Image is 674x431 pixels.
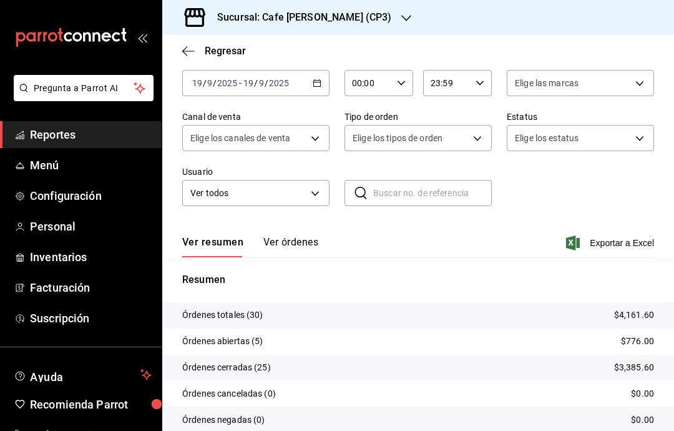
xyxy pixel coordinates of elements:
p: Resumen [182,272,654,287]
p: $0.00 [631,414,654,427]
label: Usuario [182,167,330,176]
p: Órdenes canceladas (0) [182,387,276,400]
span: Inventarios [30,249,152,265]
p: Órdenes abiertas (5) [182,335,263,348]
span: / [203,78,207,88]
span: Pregunta a Parrot AI [34,82,134,95]
span: Ayuda [30,367,135,382]
span: Ver todos [190,187,306,200]
input: Buscar no. de referencia [373,181,492,206]
label: Canal de venta [182,112,330,121]
button: Regresar [182,45,246,57]
h3: Sucursal: Cafe [PERSON_NAME] (CP3) [207,10,391,25]
span: Elige las marcas [515,77,579,89]
p: $0.00 [631,387,654,400]
span: / [265,78,268,88]
span: Elige los canales de venta [190,132,290,144]
span: Configuración [30,187,152,204]
button: Pregunta a Parrot AI [14,75,154,101]
span: Regresar [205,45,246,57]
span: Reportes [30,126,152,143]
input: -- [243,78,254,88]
span: Facturación [30,279,152,296]
label: Estatus [507,112,654,121]
span: Elige los estatus [515,132,579,144]
input: -- [258,78,265,88]
input: -- [192,78,203,88]
p: $776.00 [621,335,654,348]
span: Suscripción [30,310,152,327]
a: Pregunta a Parrot AI [9,91,154,104]
button: Ver resumen [182,236,243,257]
input: -- [207,78,213,88]
span: - [239,78,242,88]
p: Órdenes totales (30) [182,309,263,322]
span: / [213,78,217,88]
button: Exportar a Excel [569,235,654,250]
button: Ver órdenes [263,236,318,257]
p: $4,161.60 [614,309,654,322]
span: / [254,78,258,88]
span: Menú [30,157,152,174]
p: $3,385.60 [614,361,654,374]
span: Recomienda Parrot [30,396,152,413]
span: Personal [30,218,152,235]
label: Tipo de orden [344,112,492,121]
div: navigation tabs [182,236,318,257]
p: Órdenes cerradas (25) [182,361,271,374]
p: Órdenes negadas (0) [182,414,265,427]
span: Elige los tipos de orden [353,132,442,144]
input: ---- [217,78,238,88]
button: open_drawer_menu [137,32,147,42]
input: ---- [268,78,290,88]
